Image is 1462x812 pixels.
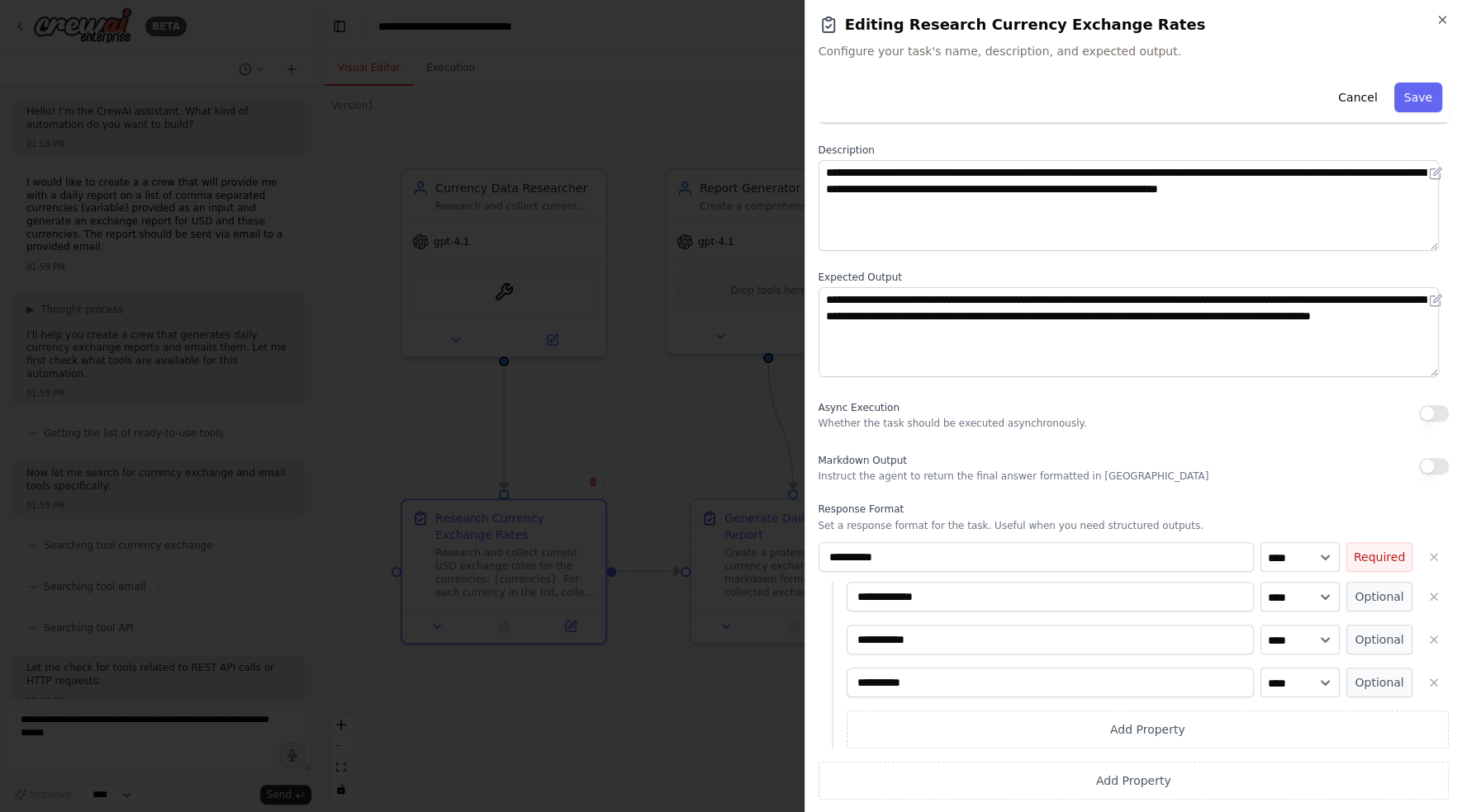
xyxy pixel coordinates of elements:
[1346,542,1412,572] button: Required
[1328,83,1387,112] button: Cancel
[1426,163,1445,183] button: Open in editor
[819,762,1450,800] button: Add Property
[819,455,907,466] span: Markdown Output
[1419,542,1449,572] button: Delete currencies
[819,470,1209,483] p: Instruct the agent to return the final answer formatted in [GEOGRAPHIC_DATA]
[1394,83,1442,112] button: Save
[1426,290,1445,310] button: Open in editor
[819,271,1450,284] label: Expected Output
[847,710,1450,748] button: Add Property
[819,402,900,413] span: Async Execution
[1419,625,1449,654] button: Delete currency_to
[1419,582,1449,611] button: Delete currency_from
[819,503,1450,516] label: Response Format
[819,13,1450,36] h2: Editing Research Currency Exchange Rates
[1419,668,1449,697] button: Delete property_1
[1346,625,1412,654] button: Optional
[1346,582,1412,611] button: Optional
[819,144,1450,157] label: Description
[819,417,1087,430] p: Whether the task should be executed asynchronously.
[819,43,1450,59] span: Configure your task's name, description, and expected output.
[819,519,1450,532] p: Set a response format for the task. Useful when you need structured outputs.
[1346,668,1412,697] button: Optional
